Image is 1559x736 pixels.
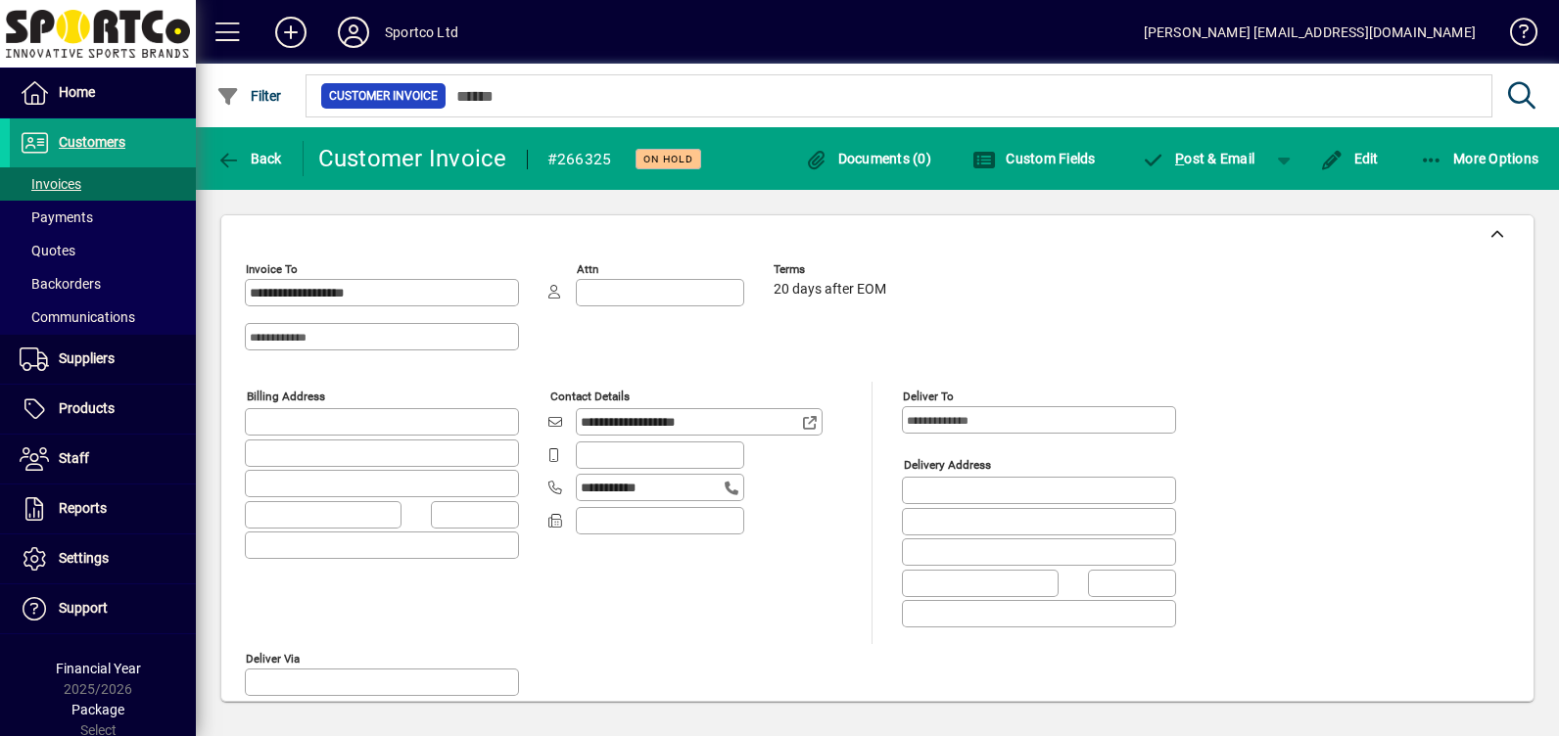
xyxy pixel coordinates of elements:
mat-label: Invoice To [246,262,298,276]
button: Back [212,141,287,176]
mat-label: Deliver To [903,390,954,403]
span: ost & Email [1142,151,1255,166]
a: Invoices [10,167,196,201]
a: Backorders [10,267,196,300]
span: Communications [20,309,135,325]
button: Custom Fields [968,141,1101,176]
span: Edit [1320,151,1379,166]
span: Home [59,84,95,100]
a: Products [10,385,196,434]
span: Support [59,600,108,616]
button: More Options [1415,141,1544,176]
span: Customers [59,134,125,150]
span: Payments [20,209,93,225]
span: Invoices [20,176,81,192]
span: Custom Fields [972,151,1096,166]
span: Backorders [20,276,101,292]
span: More Options [1420,151,1539,166]
span: Settings [59,550,109,566]
span: Customer Invoice [329,86,438,106]
span: 20 days after EOM [774,282,886,298]
a: Suppliers [10,335,196,384]
button: Post & Email [1132,141,1265,176]
mat-label: Attn [577,262,598,276]
div: #266325 [547,144,612,175]
span: Quotes [20,243,75,258]
a: Reports [10,484,196,533]
span: On hold [643,153,693,165]
button: Add [260,15,322,50]
span: Products [59,400,115,416]
a: Staff [10,435,196,483]
button: Documents (0) [799,141,936,176]
span: Staff [59,450,89,466]
span: Filter [216,88,282,104]
a: Settings [10,534,196,583]
span: Package [71,702,124,717]
a: Quotes [10,234,196,267]
span: Terms [774,263,891,276]
a: Home [10,69,196,117]
span: P [1175,151,1184,166]
span: Financial Year [56,661,141,676]
span: Reports [59,500,107,516]
mat-label: Deliver via [246,651,300,665]
span: Documents (0) [804,151,931,166]
app-page-header-button: Back [196,141,304,176]
div: Sportco Ltd [385,17,458,48]
div: Customer Invoice [318,143,507,174]
a: Payments [10,201,196,234]
button: Profile [322,15,385,50]
a: Communications [10,300,196,334]
button: Edit [1315,141,1384,176]
a: Knowledge Base [1495,4,1535,68]
div: [PERSON_NAME] [EMAIL_ADDRESS][DOMAIN_NAME] [1144,17,1476,48]
a: Support [10,584,196,633]
span: Back [216,151,282,166]
span: Suppliers [59,350,115,366]
button: Filter [212,78,287,114]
